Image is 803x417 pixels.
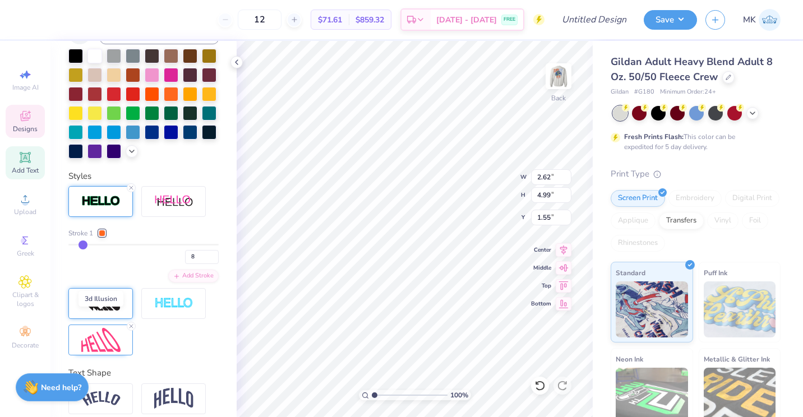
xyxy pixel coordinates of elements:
div: 3d Illusion [79,291,123,307]
div: This color can be expedited for 5 day delivery. [624,132,762,152]
div: Rhinestones [611,235,665,252]
div: Digital Print [725,190,779,207]
div: Text Shape [68,367,219,379]
span: Bottom [531,300,551,308]
div: Print Type [611,168,781,180]
img: Back [547,65,570,87]
img: Arch [154,388,193,409]
span: Clipart & logos [6,290,45,308]
a: MK [743,9,781,31]
span: Greek [17,249,34,258]
span: Center [531,246,551,254]
span: Designs [13,124,38,133]
span: Puff Ink [704,267,727,279]
span: Minimum Order: 24 + [660,87,716,97]
button: Save [644,10,697,30]
div: Vinyl [707,212,739,229]
span: Neon Ink [616,353,643,365]
span: [DATE] - [DATE] [436,14,497,26]
input: – – [238,10,281,30]
span: 100 % [450,390,468,400]
span: Standard [616,267,645,279]
div: Add Stroke [168,270,219,282]
span: FREE [504,16,515,24]
span: Middle [531,264,551,272]
div: Back [551,93,566,103]
div: Screen Print [611,190,665,207]
span: Stroke 1 [68,228,93,238]
img: Matthew Kingsley [759,9,781,31]
div: Applique [611,212,656,229]
div: Embroidery [668,190,722,207]
span: $71.61 [318,14,342,26]
div: Foil [742,212,768,229]
span: $859.32 [356,14,384,26]
strong: Need help? [41,382,81,393]
span: MK [743,13,756,26]
img: Shadow [154,194,193,208]
span: Gildan [611,87,629,97]
span: Image AI [12,83,39,92]
input: Untitled Design [553,8,635,31]
div: Transfers [659,212,704,229]
span: # G180 [634,87,654,97]
span: Add Text [12,166,39,175]
span: Top [531,282,551,290]
span: Gildan Adult Heavy Blend Adult 8 Oz. 50/50 Fleece Crew [611,55,773,84]
div: Styles [68,170,219,183]
span: Metallic & Glitter Ink [704,353,770,365]
span: Decorate [12,341,39,350]
strong: Fresh Prints Flash: [624,132,684,141]
img: Negative Space [154,297,193,310]
img: Stroke [81,195,121,208]
img: Free Distort [81,328,121,352]
img: Arc [81,391,121,406]
img: Puff Ink [704,281,776,337]
img: Standard [616,281,688,337]
span: Upload [14,207,36,216]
